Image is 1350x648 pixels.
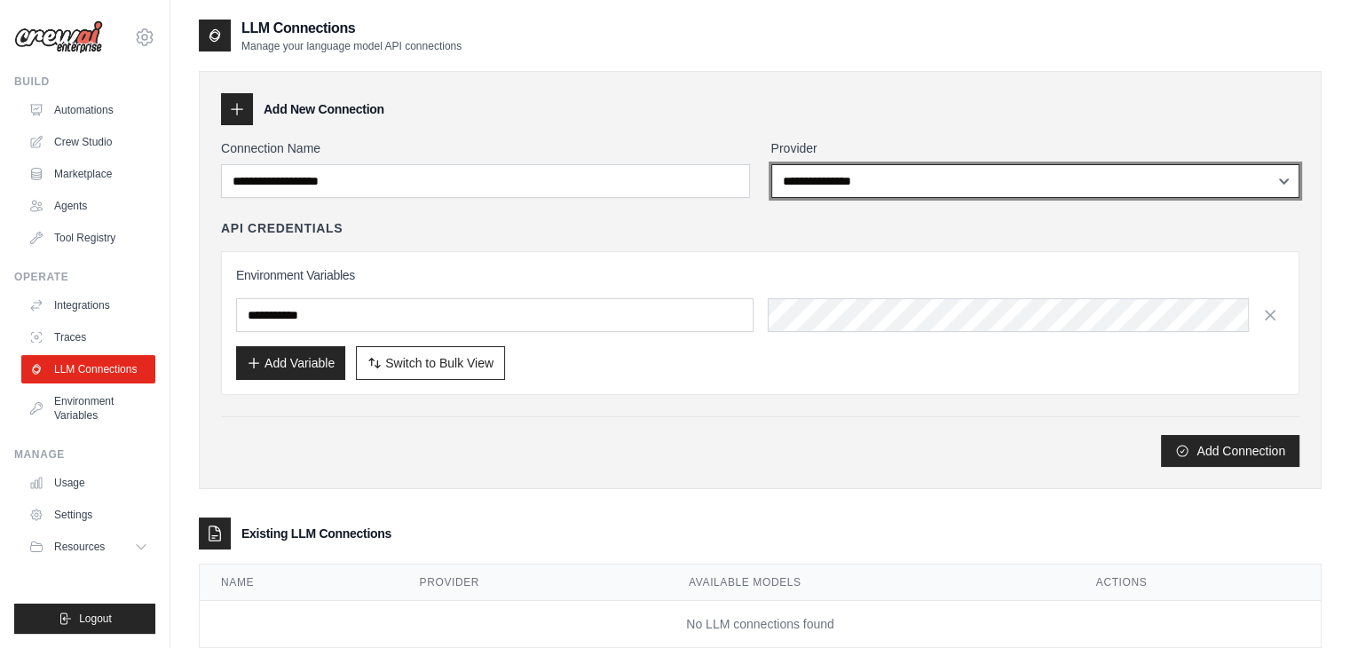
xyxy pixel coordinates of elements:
[241,39,462,53] p: Manage your language model API connections
[200,565,399,601] th: Name
[385,354,493,372] span: Switch to Bulk View
[21,323,155,352] a: Traces
[21,224,155,252] a: Tool Registry
[241,18,462,39] h2: LLM Connections
[21,387,155,430] a: Environment Variables
[21,128,155,156] a: Crew Studio
[21,355,155,383] a: LLM Connections
[21,160,155,188] a: Marketplace
[1075,565,1321,601] th: Actions
[54,540,105,554] span: Resources
[14,447,155,462] div: Manage
[236,266,1284,284] h3: Environment Variables
[21,192,155,220] a: Agents
[236,346,345,380] button: Add Variable
[21,501,155,529] a: Settings
[21,291,155,320] a: Integrations
[1161,435,1299,467] button: Add Connection
[79,612,112,626] span: Logout
[21,96,155,124] a: Automations
[221,139,750,157] label: Connection Name
[667,565,1075,601] th: Available Models
[14,20,103,54] img: Logo
[241,525,391,542] h3: Existing LLM Connections
[21,533,155,561] button: Resources
[264,100,384,118] h3: Add New Connection
[771,139,1300,157] label: Provider
[14,604,155,634] button: Logout
[14,75,155,89] div: Build
[21,469,155,497] a: Usage
[221,219,343,237] h4: API Credentials
[356,346,505,380] button: Switch to Bulk View
[14,270,155,284] div: Operate
[200,601,1321,648] td: No LLM connections found
[399,565,667,601] th: Provider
